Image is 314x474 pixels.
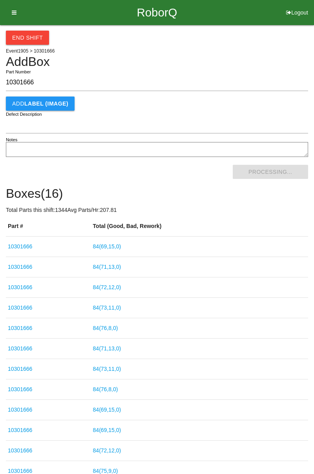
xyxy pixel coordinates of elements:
a: 10301666 [8,264,32,270]
a: 10301666 [8,243,32,250]
a: 84(69,15,0) [93,243,121,250]
a: 10301666 [8,325,32,331]
b: LABEL (IMAGE) [24,100,68,107]
a: 10301666 [8,427,32,433]
a: 10301666 [8,304,32,311]
a: 10301666 [8,447,32,454]
p: Total Parts this shift: 1344 Avg Parts/Hr: 207.81 [6,206,308,214]
a: 84(73,11,0) [93,366,121,372]
button: AddLABEL (IMAGE) [6,97,75,111]
label: Defect Description [6,111,42,118]
a: 84(76,8,0) [93,386,118,392]
a: 84(71,13,0) [93,345,121,352]
span: Event 1905 > 10301666 [6,48,55,54]
th: Part # [6,216,91,237]
a: 84(73,11,0) [93,304,121,311]
a: 10301666 [8,284,32,290]
a: 10301666 [8,345,32,352]
a: 84(69,15,0) [93,407,121,413]
h4: Add Box [6,55,308,69]
a: 10301666 [8,386,32,392]
a: 10301666 [8,468,32,474]
a: 10301666 [8,407,32,413]
label: Part Number [6,69,31,75]
a: 84(75,9,0) [93,468,118,474]
button: End Shift [6,31,49,45]
label: Notes [6,137,17,143]
h4: Boxes ( 16 ) [6,187,308,201]
input: Required [6,74,308,91]
a: 84(76,8,0) [93,325,118,331]
a: 10301666 [8,366,32,372]
a: 84(71,13,0) [93,264,121,270]
a: 84(69,15,0) [93,427,121,433]
a: 84(72,12,0) [93,284,121,290]
th: Total (Good, Bad, Rework) [91,216,308,237]
a: 84(72,12,0) [93,447,121,454]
